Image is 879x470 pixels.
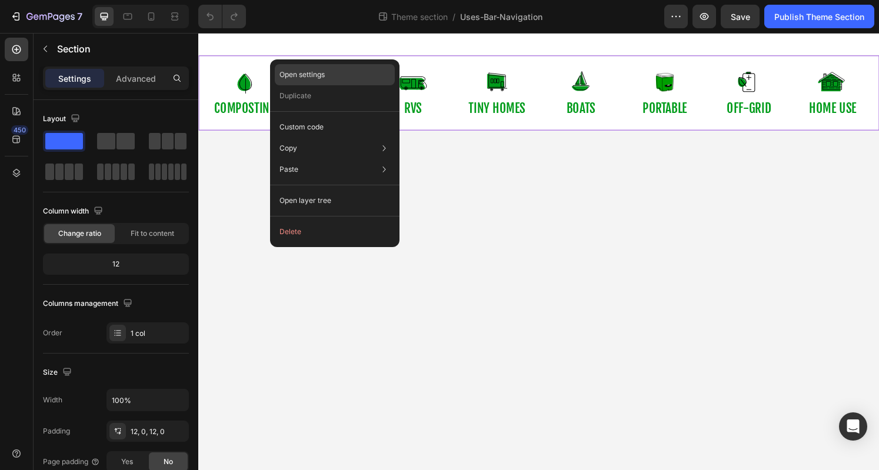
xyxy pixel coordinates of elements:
[198,33,879,470] iframe: Design area
[43,111,82,127] div: Layout
[275,221,395,242] button: Delete
[107,389,188,411] input: Auto
[116,72,156,85] p: Advanced
[214,66,232,90] p: RVs
[279,122,324,132] p: Custom code
[774,11,864,23] div: Publish Theme Section
[164,456,173,467] span: No
[839,412,867,441] div: Open Intercom Messenger
[77,9,82,24] p: 7
[468,35,500,66] img: gempages_580609844373881769-60070f51-a0a9-4603-ab2e-218aa417858b.svg
[279,143,297,154] p: Copy
[389,11,450,23] span: Theme section
[121,456,133,467] span: Yes
[461,66,507,90] p: portable
[131,328,186,339] div: 1 col
[555,35,587,66] img: gempages_580609844373881769-c6a2045d-138f-450b-b823-5966d77507e8.svg
[280,66,339,90] p: tiny homes
[731,12,750,22] span: Save
[207,35,238,66] img: RVs Icon
[43,395,62,405] div: Width
[131,426,186,437] div: 12, 0, 12, 0
[43,328,62,338] div: Order
[43,426,70,436] div: Padding
[764,5,874,28] button: Publish Theme Section
[460,11,542,23] span: Uses-Bar-Navigation
[43,296,135,312] div: Columns management
[279,91,311,101] p: Duplicate
[642,35,674,66] img: gempages_580609844373881769-c0419778-f974-4f3d-99b9-9544059e2894.svg
[198,5,246,28] div: Undo/Redo
[382,66,412,90] p: boats
[381,35,412,66] img: gempages_580609844373881769-2d67d74f-5b18-41e4-a85b-e2448c53fccc.svg
[58,72,91,85] p: Settings
[279,195,331,206] p: Open layer tree
[43,204,105,219] div: Column width
[11,125,28,135] div: 450
[294,35,325,66] img: gempages_580609844373881769-921ecc0c-ffd2-468c-b6fb-046f7cdb0e70.svg
[58,228,101,239] span: Change ratio
[5,5,88,28] button: 7
[43,365,74,381] div: Size
[57,42,163,56] p: Section
[43,456,100,467] div: Page padding
[279,164,298,175] p: Paste
[548,66,594,90] p: off-grid
[45,256,187,272] div: 12
[633,66,682,90] p: home use
[131,228,174,239] span: Fit to content
[721,5,760,28] button: Save
[279,69,325,80] p: Open settings
[452,11,455,23] span: /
